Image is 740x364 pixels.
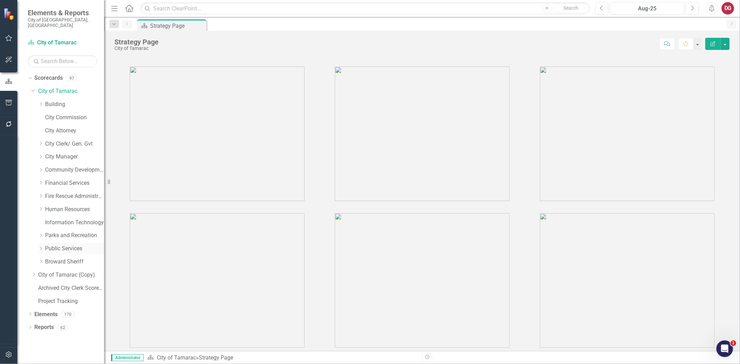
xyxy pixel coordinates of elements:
small: City of [GEOGRAPHIC_DATA], [GEOGRAPHIC_DATA] [28,17,97,28]
img: tamarac3%20v3.png [540,67,715,201]
a: City Attorney [45,127,104,135]
img: tamarac6%20v2.png [540,213,715,348]
div: 62 [57,324,68,330]
a: City Clerk/ Gen. Gvt [45,140,104,148]
img: tamarac5%20v2.png [335,213,510,348]
img: ClearPoint Strategy [3,8,16,20]
a: Information Technology [45,219,104,227]
div: Strategy Page [199,354,233,361]
a: Parks and Recreation [45,232,104,240]
span: 1 [731,340,736,346]
a: City Manager [45,153,104,161]
a: City Commission [45,114,104,122]
a: Community Development [45,166,104,174]
a: City of Tamarac [38,87,104,95]
span: Elements & Reports [28,9,97,17]
img: tamarac2%20v3.png [335,67,510,201]
a: Broward Sheriff [45,258,104,266]
a: Archived City Clerk Scorecard [38,284,104,292]
a: City of Tamarac (Copy) [38,271,104,279]
a: Building [45,101,104,109]
img: tamarac4%20v2.png [130,213,305,348]
button: DG [722,2,734,15]
input: Search Below... [28,55,97,67]
div: 170 [61,311,75,317]
a: Elements [34,311,58,319]
a: City of Tamarac [28,39,97,47]
div: » [147,354,417,362]
img: tamarac1%20v3.png [130,67,305,201]
input: Search ClearPoint... [141,2,590,15]
iframe: Intercom live chat [716,340,733,357]
div: Strategy Page [150,21,205,30]
span: Administrator [111,354,144,361]
span: Search [563,5,578,11]
a: Public Services [45,245,104,253]
a: Project Tracking [38,297,104,305]
div: Strategy Page [114,38,159,46]
a: Reports [34,323,54,331]
button: Aug-25 [610,2,684,15]
a: City of Tamarac [157,354,196,361]
a: Financial Services [45,179,104,187]
div: Aug-25 [613,5,682,13]
button: Search [554,3,588,13]
a: Fire Rescue Administration [45,192,104,200]
div: City of Tamarac [114,46,159,51]
a: Human Resources [45,206,104,214]
a: Scorecards [34,74,63,82]
div: 97 [66,75,77,81]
